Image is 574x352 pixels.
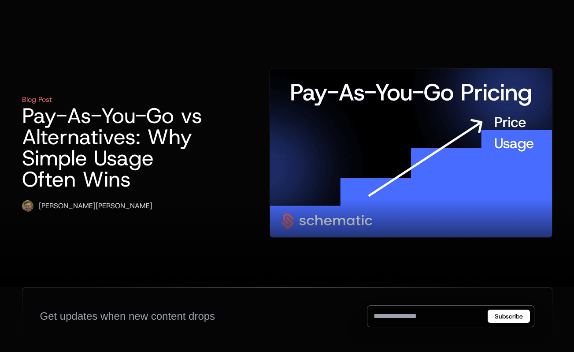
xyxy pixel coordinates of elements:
[22,94,52,105] div: Blog Post
[40,309,215,323] div: Get updates when new content drops
[22,68,552,238] a: Blog PostPay-As-You-Go vs Alternatives: Why Simple Usage Often WinsRyan Echternacht[PERSON_NAME][...
[488,310,530,323] button: Subscribe
[22,105,213,190] h1: Pay-As-You-Go vs Alternatives: Why Simple Usage Often Wins
[270,68,552,237] img: PAYG Pricing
